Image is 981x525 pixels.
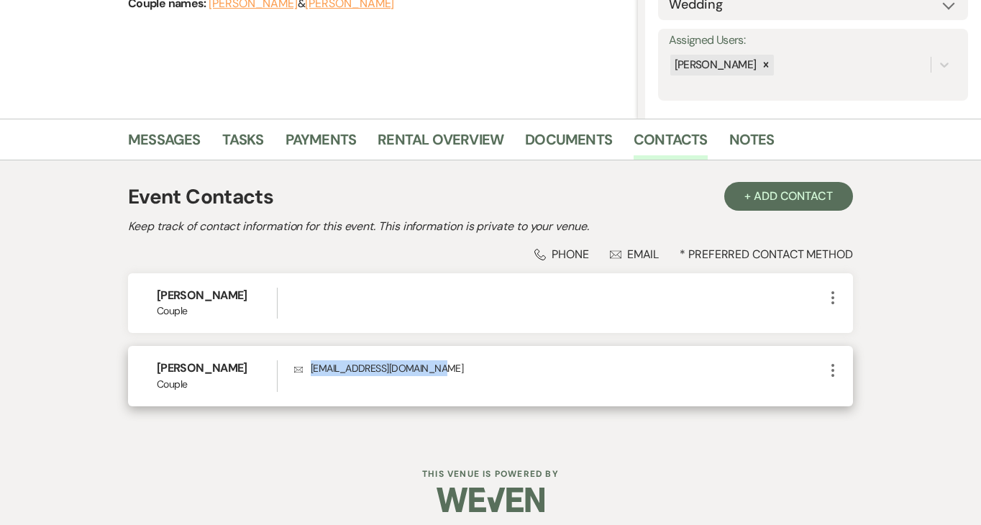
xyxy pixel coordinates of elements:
div: Phone [534,247,589,262]
a: Messages [128,128,201,160]
div: * Preferred Contact Method [128,247,853,262]
a: Rental Overview [378,128,503,160]
span: Couple [157,377,277,392]
a: Documents [525,128,612,160]
div: [PERSON_NAME] [670,55,759,76]
h1: Event Contacts [128,182,273,212]
h2: Keep track of contact information for this event. This information is private to your venue. [128,218,853,235]
span: Couple [157,303,277,319]
a: Tasks [222,128,264,160]
p: [EMAIL_ADDRESS][DOMAIN_NAME] [294,360,824,376]
div: Email [610,247,660,262]
a: Contacts [634,128,708,160]
label: Assigned Users: [669,30,957,51]
a: Notes [729,128,775,160]
h6: [PERSON_NAME] [157,360,277,376]
img: Weven Logo [437,475,544,525]
a: Payments [286,128,357,160]
button: + Add Contact [724,182,853,211]
h6: [PERSON_NAME] [157,288,277,303]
